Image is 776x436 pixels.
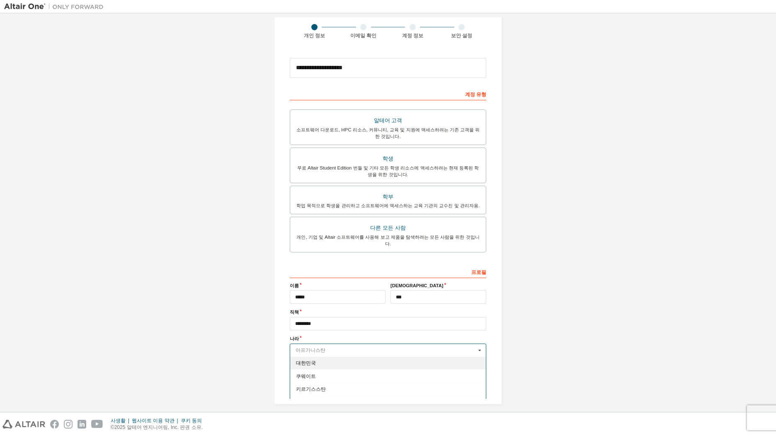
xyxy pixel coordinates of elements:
font: 2025 알테어 엔지니어링, Inc. 판권 소유. [114,424,203,430]
span: 키르기스스탄 [296,387,480,392]
img: altair_logo.svg [2,420,45,429]
img: instagram.svg [64,420,73,429]
div: 이메일 확인 [339,32,388,39]
img: linkedin.svg [78,420,86,429]
div: 계정 유형 [290,87,486,100]
div: 무료 Altair Student Edition 번들 및 기타 모든 학생 리소스에 액세스하려는 현재 등록된 학생을 위한 것입니다. [295,165,481,178]
div: 학부 [295,191,481,203]
div: 다른 모든 사람 [295,222,481,234]
div: 개인, 기업 및 Altair 소프트웨어를 사용해 보고 제품을 탐색하려는 모든 사람을 위한 것입니다. [295,234,481,247]
div: 학생 [295,153,481,165]
div: 계정 정보 [388,32,437,39]
div: 개인 정보 [290,32,339,39]
div: 소프트웨어 다운로드, HPC 리소스, 커뮤니티, 교육 및 지원에 액세스하려는 기존 고객을 위한 것입니다. [295,126,481,140]
p: © [111,424,207,431]
img: facebook.svg [50,420,59,429]
label: [DEMOGRAPHIC_DATA] [390,282,486,289]
img: youtube.svg [91,420,103,429]
div: 보안 설정 [437,32,487,39]
label: 직책 [290,309,486,315]
div: 사생활 [111,417,132,424]
div: 프로필 [290,265,486,278]
span: 쿠웨이트 [296,373,480,378]
div: 쿠키 동의 [181,417,207,424]
img: 알테어 원 [4,2,108,11]
label: 나라 [290,335,486,342]
div: 학업 목적으로 학생을 관리하고 소프트웨어에 액세스하는 교육 기관의 교수진 및 관리자용. [295,202,481,209]
label: 이름 [290,282,386,289]
div: 웹사이트 이용 약관 [132,417,181,424]
div: 알테어 고객 [295,115,481,126]
span: 대한민국 [296,361,480,366]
